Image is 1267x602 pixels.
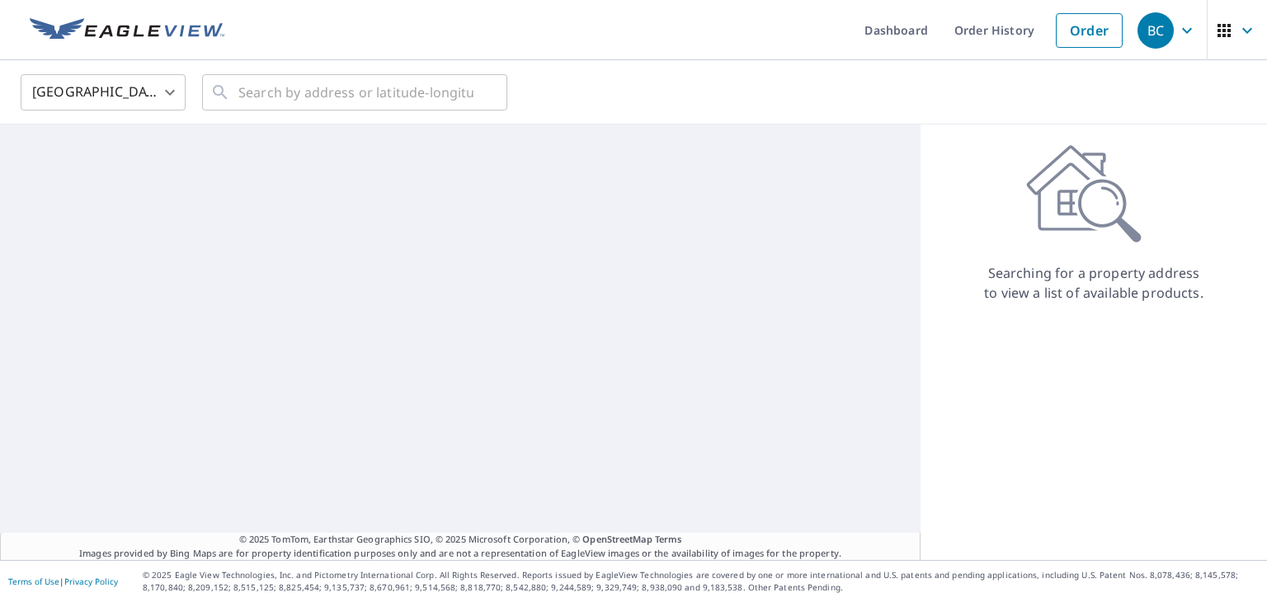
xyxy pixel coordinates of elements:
span: © 2025 TomTom, Earthstar Geographics SIO, © 2025 Microsoft Corporation, © [239,533,682,547]
a: Terms [655,533,682,545]
a: Terms of Use [8,576,59,587]
a: OpenStreetMap [582,533,652,545]
p: | [8,576,118,586]
div: [GEOGRAPHIC_DATA] [21,69,186,115]
p: © 2025 Eagle View Technologies, Inc. and Pictometry International Corp. All Rights Reserved. Repo... [143,569,1259,594]
a: Privacy Policy [64,576,118,587]
div: BC [1137,12,1174,49]
a: Order [1056,13,1123,48]
p: Searching for a property address to view a list of available products. [983,263,1204,303]
img: EV Logo [30,18,224,43]
input: Search by address or latitude-longitude [238,69,473,115]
